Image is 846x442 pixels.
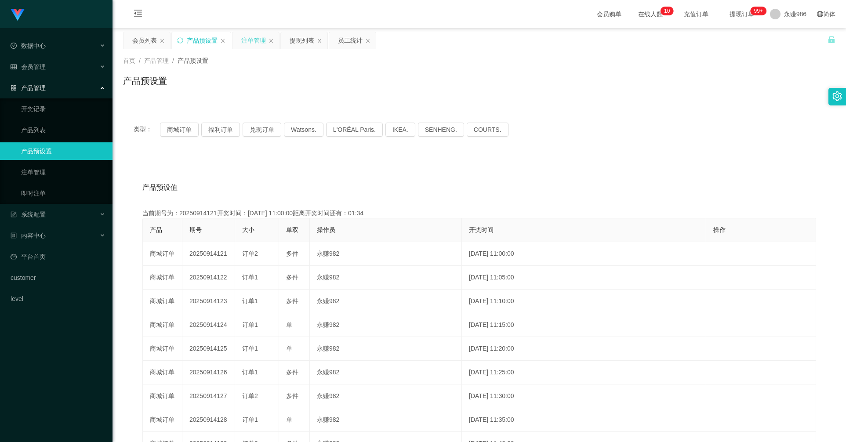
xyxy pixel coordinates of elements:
i: 图标: close [269,38,274,43]
img: logo.9652507e.png [11,9,25,21]
h1: 产品预设置 [123,74,167,87]
td: 永赚982 [310,266,462,290]
td: [DATE] 11:30:00 [462,384,706,408]
td: [DATE] 11:20:00 [462,337,706,361]
button: 商城订单 [160,123,199,137]
i: 图标: sync [177,37,183,43]
span: 操作 [713,226,726,233]
span: 操作员 [317,226,335,233]
span: 产品预设置 [178,57,208,64]
td: 商城订单 [143,242,182,266]
a: 即时注单 [21,185,105,202]
td: 永赚982 [310,408,462,432]
i: 图标: table [11,64,17,70]
td: [DATE] 11:35:00 [462,408,706,432]
button: 兑现订单 [243,123,281,137]
i: 图标: appstore-o [11,85,17,91]
span: 订单2 [242,392,258,399]
span: 单 [286,321,292,328]
td: 永赚982 [310,337,462,361]
div: 员工统计 [338,32,363,49]
i: 图标: unlock [828,36,835,43]
i: 图标: global [817,11,823,17]
button: COURTS. [467,123,508,137]
i: 图标: close [317,38,322,43]
td: 20250914127 [182,384,235,408]
button: IKEA. [385,123,415,137]
span: 多件 [286,392,298,399]
span: 订单1 [242,297,258,304]
span: 单 [286,416,292,423]
div: 注单管理 [241,32,266,49]
span: 提现订单 [725,11,759,17]
span: 订单1 [242,416,258,423]
td: 20250914128 [182,408,235,432]
span: 首页 [123,57,135,64]
a: level [11,290,105,308]
div: 当前期号为：20250914121开奖时间：[DATE] 11:00:00距离开奖时间还有：01:34 [142,209,816,218]
span: 会员管理 [11,63,46,70]
span: 在线人数 [634,11,667,17]
td: 永赚982 [310,361,462,384]
i: 图标: check-circle-o [11,43,17,49]
span: 产品管理 [144,57,169,64]
i: 图标: form [11,211,17,217]
td: 商城订单 [143,408,182,432]
p: 0 [667,7,670,15]
span: 产品管理 [11,84,46,91]
a: 产品预设置 [21,142,105,160]
td: 永赚982 [310,242,462,266]
i: 图标: close [220,38,225,43]
a: 注单管理 [21,163,105,181]
button: 福利订单 [201,123,240,137]
a: customer [11,269,105,286]
span: 订单1 [242,369,258,376]
span: / [172,57,174,64]
span: 系统配置 [11,211,46,218]
i: 图标: setting [832,91,842,101]
span: 多件 [286,369,298,376]
td: [DATE] 11:10:00 [462,290,706,313]
td: 20250914125 [182,337,235,361]
span: 多件 [286,297,298,304]
span: 单双 [286,226,298,233]
td: [DATE] 11:25:00 [462,361,706,384]
span: 内容中心 [11,232,46,239]
span: 订单1 [242,274,258,281]
span: 开奖时间 [469,226,494,233]
span: 产品 [150,226,162,233]
span: 多件 [286,250,298,257]
span: 订单1 [242,321,258,328]
span: 多件 [286,274,298,281]
td: 商城订单 [143,290,182,313]
span: 期号 [189,226,202,233]
button: L'ORÉAL Paris. [326,123,383,137]
button: SENHENG. [418,123,464,137]
div: 会员列表 [132,32,157,49]
i: 图标: close [160,38,165,43]
button: Watsons. [284,123,323,137]
td: [DATE] 11:15:00 [462,313,706,337]
i: 图标: profile [11,232,17,239]
span: 订单2 [242,250,258,257]
td: 永赚982 [310,313,462,337]
span: 类型： [134,123,160,137]
a: 开奖记录 [21,100,105,118]
div: 提现列表 [290,32,314,49]
sup: 287 [750,7,766,15]
a: 图标: dashboard平台首页 [11,248,105,265]
td: [DATE] 11:00:00 [462,242,706,266]
td: 商城订单 [143,266,182,290]
span: 大小 [242,226,254,233]
sup: 10 [661,7,673,15]
span: / [139,57,141,64]
td: [DATE] 11:05:00 [462,266,706,290]
td: 20250914123 [182,290,235,313]
span: 数据中心 [11,42,46,49]
td: 商城订单 [143,313,182,337]
i: 图标: menu-fold [123,0,153,29]
td: 20250914126 [182,361,235,384]
span: 订单1 [242,345,258,352]
div: 产品预设置 [187,32,218,49]
span: 单 [286,345,292,352]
